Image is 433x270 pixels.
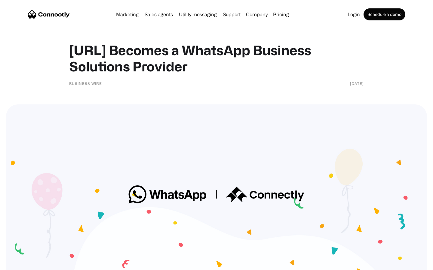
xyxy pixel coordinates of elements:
a: Schedule a demo [364,8,405,20]
div: Business Wire [69,80,102,86]
ul: Language list [12,259,36,268]
aside: Language selected: English [6,259,36,268]
a: Utility messaging [177,12,219,17]
div: Company [246,10,268,19]
a: Sales agents [142,12,175,17]
a: Login [345,12,362,17]
a: Marketing [114,12,141,17]
a: Pricing [271,12,291,17]
a: Support [220,12,243,17]
h1: [URL] Becomes a WhatsApp Business Solutions Provider [69,42,364,74]
div: [DATE] [350,80,364,86]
